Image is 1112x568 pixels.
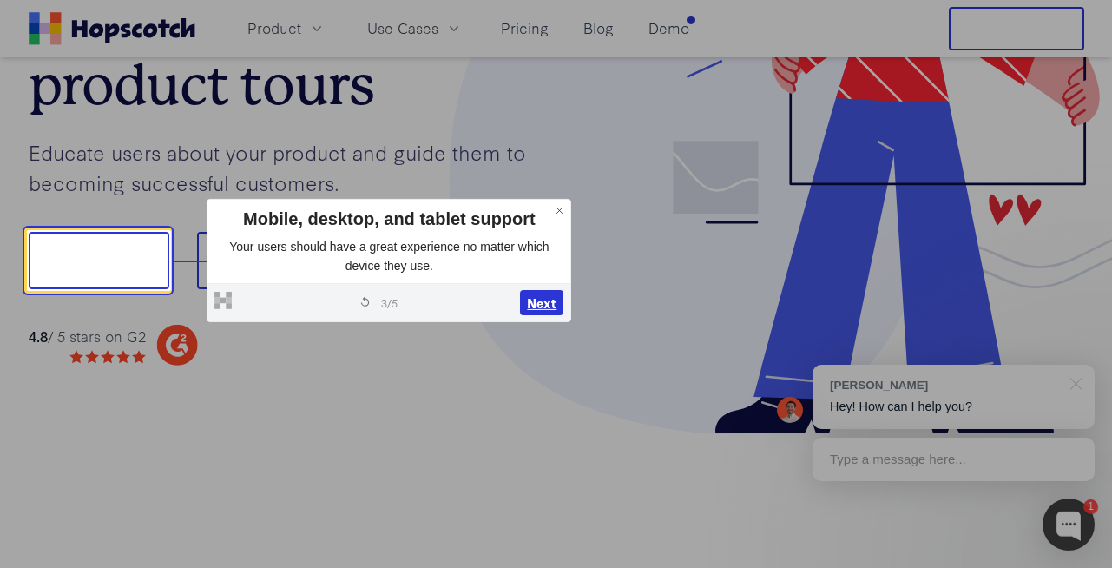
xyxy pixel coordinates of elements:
div: Type a message here... [813,438,1095,481]
p: Your users should have a great experience no matter which device they use. [214,238,563,275]
button: Book a demo [197,232,365,289]
button: Use Cases [357,14,473,43]
a: Home [29,12,195,45]
div: [PERSON_NAME] [830,377,1060,393]
button: Show me! [29,232,169,289]
button: Next [520,290,563,316]
div: / 5 stars on G2 [29,326,146,347]
img: Mark Spera [777,397,803,423]
div: Mobile, desktop, and tablet support [214,207,563,231]
span: Use Cases [367,17,438,39]
span: 3 / 5 [381,294,398,310]
a: Blog [576,14,621,43]
a: Pricing [494,14,556,43]
div: 1 [1083,499,1098,514]
a: Demo [642,14,696,43]
button: Free Trial [949,7,1084,50]
button: Product [237,14,336,43]
strong: 4.8 [29,326,48,346]
p: Educate users about your product and guide them to becoming successful customers. [29,137,556,197]
p: Hey! How can I help you? [830,398,1077,416]
span: Product [247,17,301,39]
